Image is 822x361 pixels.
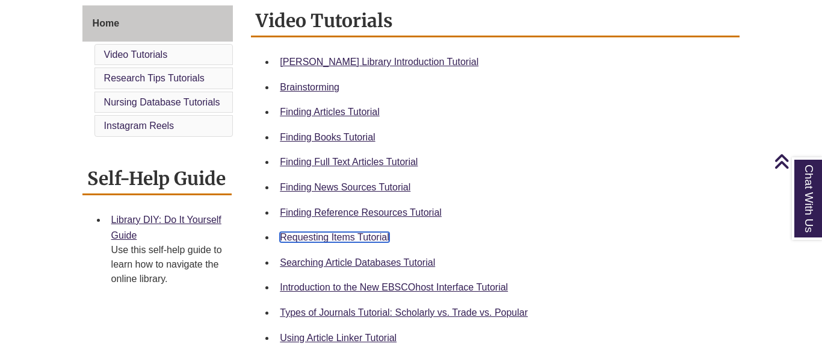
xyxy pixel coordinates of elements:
a: Brainstorming [280,82,339,92]
a: Using Article Linker Tutorial [280,333,397,343]
a: Finding News Sources Tutorial [280,182,410,192]
div: Use this self-help guide to learn how to navigate the online library. [111,243,223,286]
a: Home [82,5,233,42]
a: Video Tutorials [104,49,168,60]
a: Requesting Items Tutorial [280,232,389,242]
a: Nursing Database Tutorials [104,97,220,107]
span: Home [93,18,119,28]
div: Guide Page Menu [82,5,233,139]
a: Instagram Reels [104,121,175,131]
a: Types of Journals Tutorial: Scholarly vs. Trade vs. Popular [280,307,528,318]
h2: Self-Help Guide [82,163,232,195]
h2: Video Tutorials [251,5,740,37]
a: Research Tips Tutorials [104,73,205,83]
a: Back to Top [774,153,819,169]
a: Finding Reference Resources Tutorial [280,207,442,218]
a: Searching Article Databases Tutorial [280,257,435,268]
a: Finding Books Tutorial [280,132,375,142]
a: [PERSON_NAME] Library Introduction Tutorial [280,57,478,67]
a: Library DIY: Do It Yourself Guide [111,215,221,240]
a: Finding Articles Tutorial [280,107,379,117]
a: Introduction to the New EBSCOhost Interface Tutorial [280,282,508,292]
a: Finding Full Text Articles Tutorial [280,157,418,167]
